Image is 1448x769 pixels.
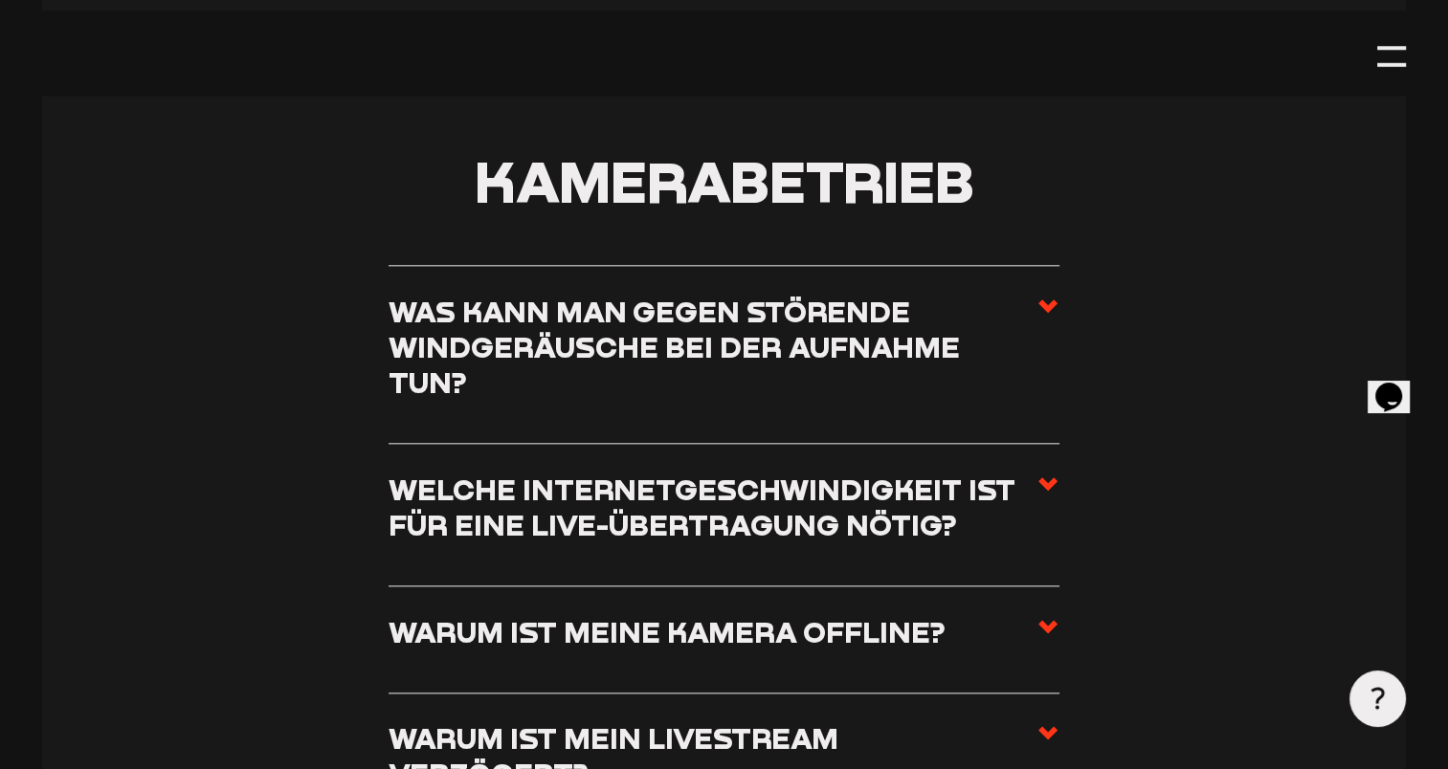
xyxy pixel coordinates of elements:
h3: Welche Internetgeschwindigkeit ist für eine Live-Übertragung nötig? [389,472,1036,543]
h3: Warum ist meine Kamera offline? [389,615,946,650]
span: Kamerabetrieb [475,145,974,215]
iframe: chat widget [1368,356,1429,413]
h3: Was kann man gegen störende Windgeräusche bei der Aufnahme tun? [389,295,1036,401]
